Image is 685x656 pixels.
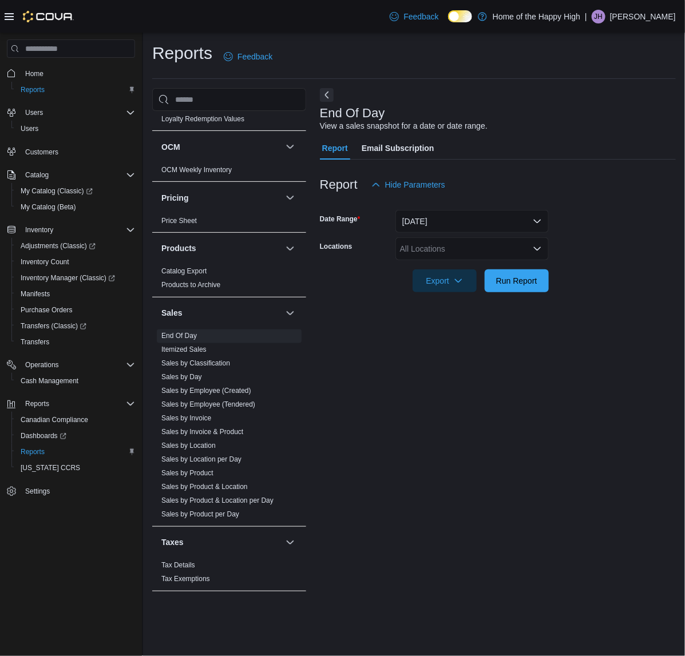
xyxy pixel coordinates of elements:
[161,373,202,382] span: Sales by Day
[16,413,135,427] span: Canadian Compliance
[161,561,195,570] span: Tax Details
[161,496,274,506] span: Sales by Product & Location per Day
[16,445,135,459] span: Reports
[161,345,207,355] span: Itemized Sales
[21,484,54,498] a: Settings
[2,396,140,412] button: Reports
[161,442,216,450] a: Sales by Location
[448,10,472,22] input: Dark Mode
[25,170,49,180] span: Catalog
[21,376,78,385] span: Cash Management
[161,442,216,451] span: Sales by Location
[11,334,140,350] button: Transfers
[161,387,251,396] span: Sales by Employee (Created)
[11,121,140,137] button: Users
[11,302,140,318] button: Purchase Orders
[161,537,184,548] h3: Taxes
[320,178,358,192] h3: Report
[161,308,183,319] h3: Sales
[161,510,239,519] span: Sales by Product per Day
[161,243,281,255] button: Products
[21,358,64,372] button: Operations
[161,359,230,368] span: Sales by Classification
[320,88,334,102] button: Next
[152,265,306,297] div: Products
[2,222,140,238] button: Inventory
[161,428,243,437] span: Sales by Invoice & Product
[161,470,213,478] a: Sales by Product
[21,67,48,81] a: Home
[2,167,140,183] button: Catalog
[16,122,43,136] a: Users
[16,374,135,388] span: Cash Management
[11,460,140,476] button: [US_STATE] CCRS
[283,191,297,205] button: Pricing
[21,273,115,283] span: Inventory Manager (Classic)
[161,483,248,492] span: Sales by Product & Location
[16,239,135,253] span: Adjustments (Classic)
[419,269,470,292] span: Export
[161,511,239,519] a: Sales by Product per Day
[25,108,43,117] span: Users
[21,463,80,472] span: [US_STATE] CCRS
[320,106,385,120] h3: End Of Day
[16,255,135,269] span: Inventory Count
[322,137,348,160] span: Report
[16,255,74,269] a: Inventory Count
[23,11,74,22] img: Cova
[493,10,580,23] p: Home of the Happy High
[152,42,212,65] h1: Reports
[21,257,69,267] span: Inventory Count
[21,186,93,196] span: My Catalog (Classic)
[161,281,220,289] a: Products to Archive
[362,137,434,160] span: Email Subscription
[161,243,196,255] h3: Products
[11,412,140,428] button: Canadian Compliance
[21,168,135,182] span: Catalog
[21,431,66,440] span: Dashboards
[161,216,197,225] span: Price Sheet
[16,303,77,317] a: Purchase Orders
[21,337,49,347] span: Transfers
[2,65,140,81] button: Home
[152,98,306,130] div: Loyalty
[161,575,210,584] span: Tax Exemptions
[161,346,207,354] a: Itemized Sales
[25,360,59,369] span: Operations
[152,329,306,526] div: Sales
[21,447,45,456] span: Reports
[283,536,297,550] button: Taxes
[16,287,135,301] span: Manifests
[21,397,54,411] button: Reports
[161,387,251,395] a: Sales by Employee (Created)
[21,145,63,159] a: Customers
[16,461,85,475] a: [US_STATE] CCRS
[25,148,58,157] span: Customers
[11,270,140,286] a: Inventory Manager (Classic)
[21,66,135,80] span: Home
[320,120,488,132] div: View a sales snapshot for a date or date range.
[11,318,140,334] a: Transfers (Classic)
[152,559,306,591] div: Taxes
[385,5,443,28] a: Feedback
[2,357,140,373] button: Operations
[16,239,100,253] a: Adjustments (Classic)
[161,456,241,464] a: Sales by Location per Day
[395,210,549,233] button: [DATE]
[161,267,207,276] span: Catalog Export
[161,217,197,225] a: Price Sheet
[496,275,537,287] span: Run Report
[21,241,96,251] span: Adjustments (Classic)
[21,397,135,411] span: Reports
[161,166,232,174] a: OCM Weekly Inventory
[161,455,241,464] span: Sales by Location per Day
[161,192,281,204] button: Pricing
[283,140,297,154] button: OCM
[11,238,140,254] a: Adjustments (Classic)
[25,69,43,78] span: Home
[16,319,135,333] span: Transfers (Classic)
[16,287,54,301] a: Manifests
[161,360,230,368] a: Sales by Classification
[161,562,195,570] a: Tax Details
[16,413,93,427] a: Canadian Compliance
